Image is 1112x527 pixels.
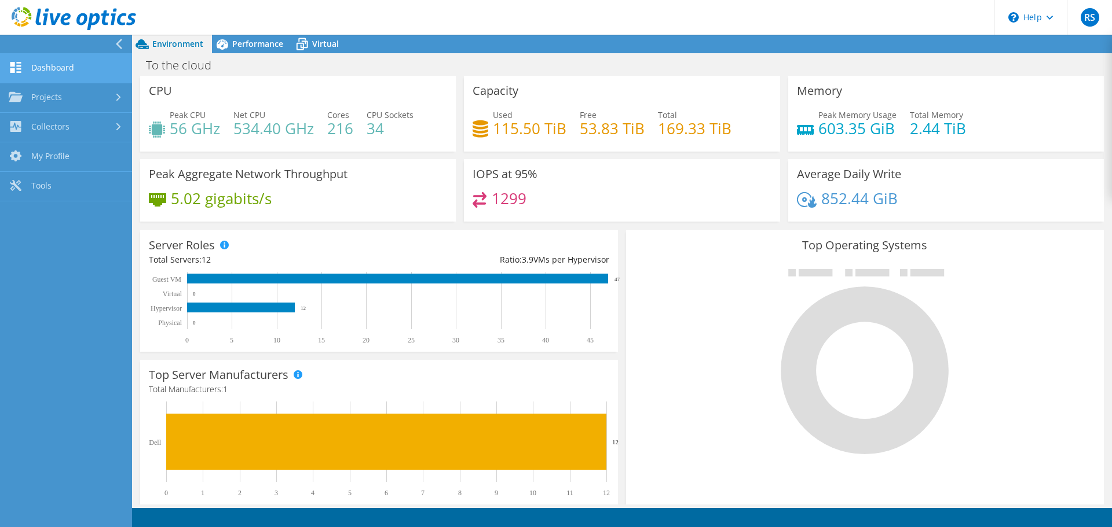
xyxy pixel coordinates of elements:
[498,336,504,344] text: 35
[193,320,196,326] text: 0
[367,122,414,135] h4: 34
[202,254,211,265] span: 12
[158,319,182,327] text: Physical
[201,489,204,497] text: 1
[473,84,518,97] h3: Capacity
[421,489,425,497] text: 7
[580,109,597,120] span: Free
[542,336,549,344] text: 40
[233,109,265,120] span: Net CPU
[580,122,645,135] h4: 53.83 TiB
[149,239,215,252] h3: Server Roles
[635,239,1095,252] h3: Top Operating Systems
[232,38,283,49] span: Performance
[185,336,189,344] text: 0
[318,336,325,344] text: 15
[1008,12,1019,23] svg: \n
[797,84,842,97] h3: Memory
[141,59,229,72] h1: To the cloud
[164,489,168,497] text: 0
[614,277,620,282] text: 47
[275,489,278,497] text: 3
[152,275,181,283] text: Guest VM
[348,489,352,497] text: 5
[170,109,206,120] span: Peak CPU
[1081,8,1099,27] span: RS
[149,253,379,266] div: Total Servers:
[163,290,182,298] text: Virtual
[327,109,349,120] span: Cores
[818,109,897,120] span: Peak Memory Usage
[522,254,533,265] span: 3.9
[797,168,901,180] h3: Average Daily Write
[818,122,897,135] h4: 603.35 GiB
[603,489,610,497] text: 12
[612,438,619,445] text: 12
[170,122,220,135] h4: 56 GHz
[473,168,537,180] h3: IOPS at 95%
[408,336,415,344] text: 25
[149,168,348,180] h3: Peak Aggregate Network Throughput
[327,122,353,135] h4: 216
[301,305,306,311] text: 12
[495,489,498,497] text: 9
[193,291,196,297] text: 0
[149,368,288,381] h3: Top Server Manufacturers
[273,336,280,344] text: 10
[493,109,513,120] span: Used
[312,38,339,49] span: Virtual
[223,384,228,395] span: 1
[230,336,233,344] text: 5
[367,109,414,120] span: CPU Sockets
[493,122,566,135] h4: 115.50 TiB
[587,336,594,344] text: 45
[658,122,731,135] h4: 169.33 TiB
[492,192,526,205] h4: 1299
[910,109,963,120] span: Total Memory
[152,38,203,49] span: Environment
[458,489,462,497] text: 8
[910,122,966,135] h4: 2.44 TiB
[385,489,388,497] text: 6
[149,84,172,97] h3: CPU
[821,192,898,205] h4: 852.44 GiB
[233,122,314,135] h4: 534.40 GHz
[529,489,536,497] text: 10
[149,383,609,396] h4: Total Manufacturers:
[311,489,314,497] text: 4
[238,489,242,497] text: 2
[658,109,677,120] span: Total
[149,438,161,447] text: Dell
[171,192,272,205] h4: 5.02 gigabits/s
[566,489,573,497] text: 11
[151,304,182,312] text: Hypervisor
[452,336,459,344] text: 30
[363,336,370,344] text: 20
[379,253,609,266] div: Ratio: VMs per Hypervisor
